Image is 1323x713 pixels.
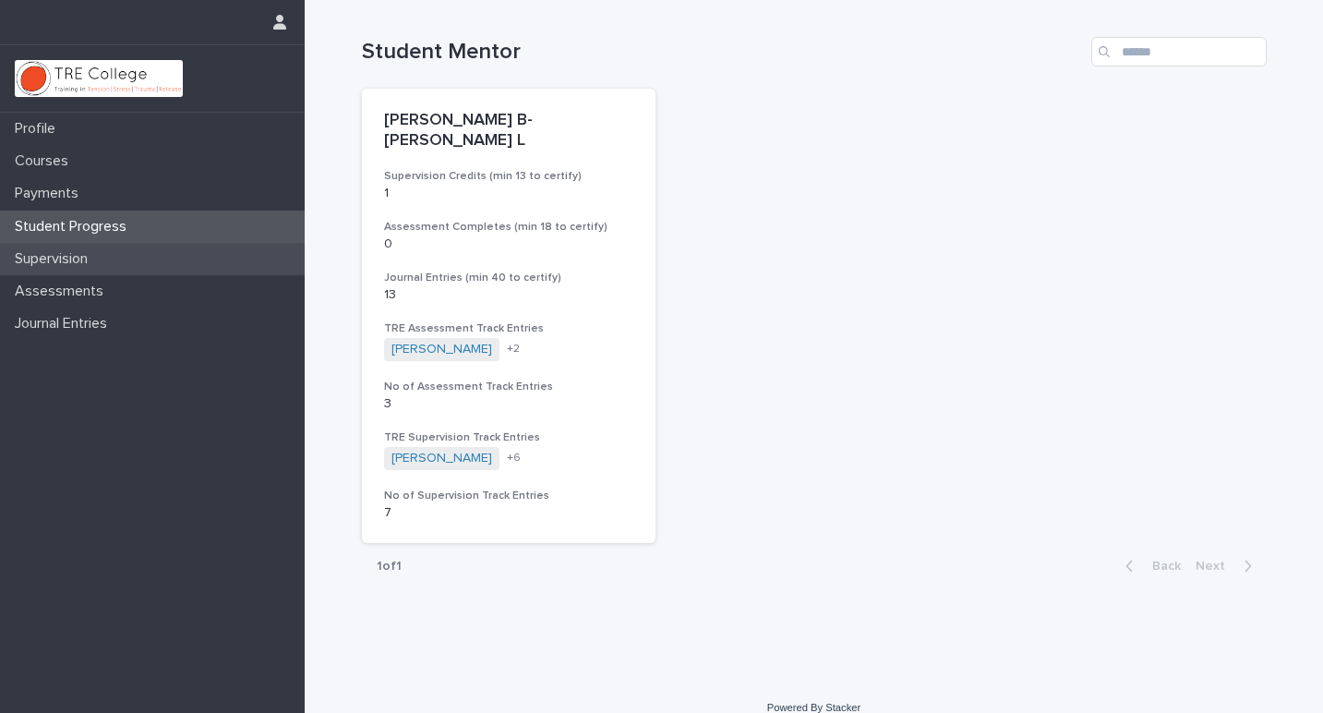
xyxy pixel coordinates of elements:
[384,169,634,184] h3: Supervision Credits (min 13 to certify)
[384,430,634,445] h3: TRE Supervision Track Entries
[384,111,634,151] p: [PERSON_NAME] B-[PERSON_NAME] L
[7,218,141,236] p: Student Progress
[507,344,520,355] span: + 2
[384,505,634,521] p: 7
[7,185,93,202] p: Payments
[1091,37,1267,66] input: Search
[7,152,83,170] p: Courses
[362,89,656,543] a: [PERSON_NAME] B-[PERSON_NAME] LSupervision Credits (min 13 to certify)1Assessment Completes (min ...
[1188,558,1267,574] button: Next
[362,39,1084,66] h1: Student Mentor
[7,120,70,138] p: Profile
[7,250,102,268] p: Supervision
[384,287,634,303] p: 13
[7,283,118,300] p: Assessments
[384,489,634,503] h3: No of Supervision Track Entries
[384,220,634,235] h3: Assessment Completes (min 18 to certify)
[767,702,860,713] a: Powered By Stacker
[1196,560,1236,573] span: Next
[384,236,634,252] p: 0
[7,315,122,332] p: Journal Entries
[384,380,634,394] h3: No of Assessment Track Entries
[384,396,634,412] p: 3
[384,321,634,336] h3: TRE Assessment Track Entries
[362,544,416,589] p: 1 of 1
[15,60,183,97] img: L01RLPSrRaOWR30Oqb5K
[384,271,634,285] h3: Journal Entries (min 40 to certify)
[507,453,521,464] span: + 6
[391,342,492,357] a: [PERSON_NAME]
[384,186,634,201] p: 1
[1111,558,1188,574] button: Back
[391,451,492,466] a: [PERSON_NAME]
[1141,560,1181,573] span: Back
